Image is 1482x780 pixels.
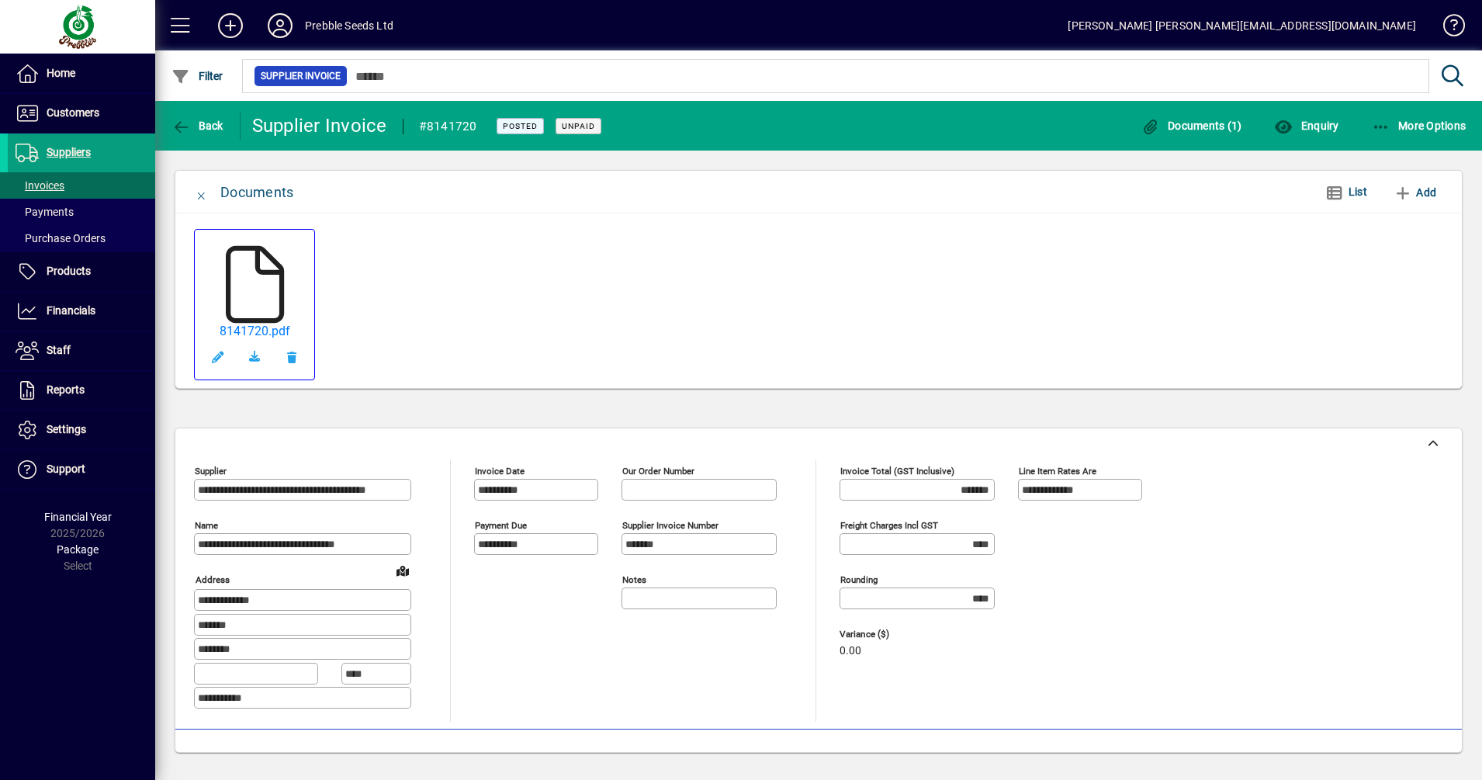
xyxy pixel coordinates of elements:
[171,120,223,132] span: Back
[47,383,85,396] span: Reports
[220,180,293,205] div: Documents
[1349,185,1367,198] span: List
[255,12,305,40] button: Profile
[252,113,387,138] div: Supplier Invoice
[390,558,415,583] a: View on map
[16,179,64,192] span: Invoices
[171,70,223,82] span: Filter
[622,574,646,585] mat-label: Notes
[840,645,861,657] span: 0.00
[305,13,393,38] div: Prebble Seeds Ltd
[1141,120,1242,132] span: Documents (1)
[47,344,71,356] span: Staff
[47,423,86,435] span: Settings
[8,292,155,331] a: Financials
[562,121,595,131] span: Unpaid
[1274,120,1338,132] span: Enquiry
[8,172,155,199] a: Invoices
[503,121,538,131] span: Posted
[8,94,155,133] a: Customers
[622,466,694,477] mat-label: Our order number
[168,112,227,140] button: Back
[475,520,527,531] mat-label: Payment due
[195,466,227,477] mat-label: Supplier
[8,331,155,370] a: Staff
[1313,179,1380,206] button: List
[8,450,155,489] a: Support
[622,520,718,531] mat-label: Supplier invoice number
[236,338,273,376] a: Download
[840,466,954,477] mat-label: Invoice Total (GST inclusive)
[8,371,155,410] a: Reports
[155,112,241,140] app-page-header-button: Back
[44,511,112,523] span: Financial Year
[1270,112,1342,140] button: Enquiry
[1068,13,1416,38] div: [PERSON_NAME] [PERSON_NAME][EMAIL_ADDRESS][DOMAIN_NAME]
[8,252,155,291] a: Products
[195,520,218,531] mat-label: Name
[8,225,155,251] a: Purchase Orders
[1394,180,1436,205] span: Add
[840,574,878,585] mat-label: Rounding
[199,338,236,376] button: Edit
[1432,3,1463,54] a: Knowledge Base
[16,206,74,218] span: Payments
[840,629,933,640] span: Variance ($)
[273,338,310,376] button: Remove
[1368,112,1470,140] button: More Options
[1387,179,1442,206] button: Add
[1372,120,1466,132] span: More Options
[47,106,99,119] span: Customers
[840,520,938,531] mat-label: Freight charges incl GST
[47,463,85,475] span: Support
[47,265,91,277] span: Products
[8,411,155,449] a: Settings
[1137,112,1246,140] button: Documents (1)
[47,146,91,158] span: Suppliers
[183,174,220,211] button: Close
[419,114,477,139] div: #8141720
[47,67,75,79] span: Home
[475,466,525,477] mat-label: Invoice date
[8,54,155,93] a: Home
[16,232,106,244] span: Purchase Orders
[1019,466,1096,477] mat-label: Line item rates are
[261,68,341,84] span: Supplier Invoice
[8,199,155,225] a: Payments
[47,304,95,317] span: Financials
[168,62,227,90] button: Filter
[206,12,255,40] button: Add
[199,324,310,338] a: 8141720.pdf
[57,543,99,556] span: Package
